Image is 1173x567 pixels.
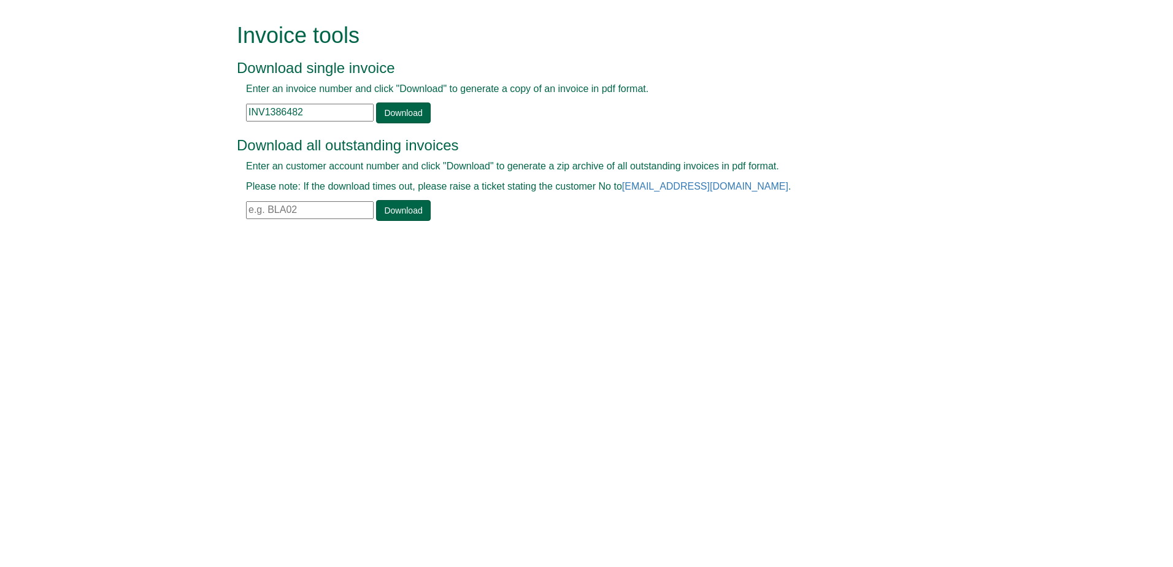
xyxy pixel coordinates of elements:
p: Enter an invoice number and click "Download" to generate a copy of an invoice in pdf format. [246,82,899,96]
a: Download [376,102,430,123]
input: e.g. BLA02 [246,201,374,219]
p: Please note: If the download times out, please raise a ticket stating the customer No to . [246,180,899,194]
p: Enter an customer account number and click "Download" to generate a zip archive of all outstandin... [246,160,899,174]
input: e.g. INV1234 [246,104,374,121]
h1: Invoice tools [237,23,909,48]
h3: Download single invoice [237,60,909,76]
a: [EMAIL_ADDRESS][DOMAIN_NAME] [622,181,788,191]
h3: Download all outstanding invoices [237,137,909,153]
a: Download [376,200,430,221]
